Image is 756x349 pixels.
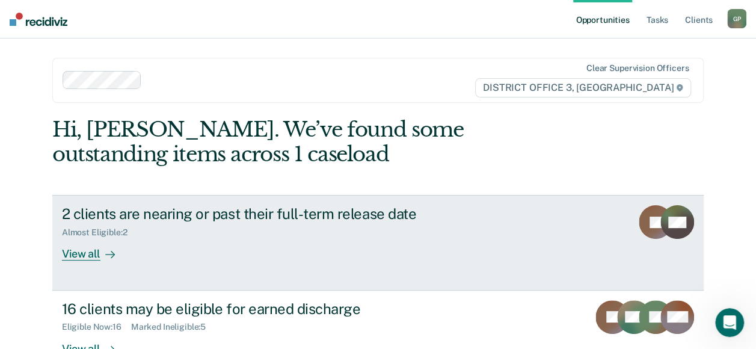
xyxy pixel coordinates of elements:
[475,78,691,97] span: DISTRICT OFFICE 3, [GEOGRAPHIC_DATA]
[715,308,744,337] iframe: Intercom live chat
[62,238,129,261] div: View all
[10,13,67,26] img: Recidiviz
[52,117,574,167] div: Hi, [PERSON_NAME]. We’ve found some outstanding items across 1 caseload
[62,227,137,238] div: Almost Eligible : 2
[727,9,746,28] button: GP
[62,300,484,318] div: 16 clients may be eligible for earned discharge
[52,195,704,290] a: 2 clients are nearing or past their full-term release dateAlmost Eligible:2View all
[586,63,689,73] div: Clear supervision officers
[62,322,131,332] div: Eligible Now : 16
[727,9,746,28] div: G P
[131,322,215,332] div: Marked Ineligible : 5
[62,205,484,223] div: 2 clients are nearing or past their full-term release date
